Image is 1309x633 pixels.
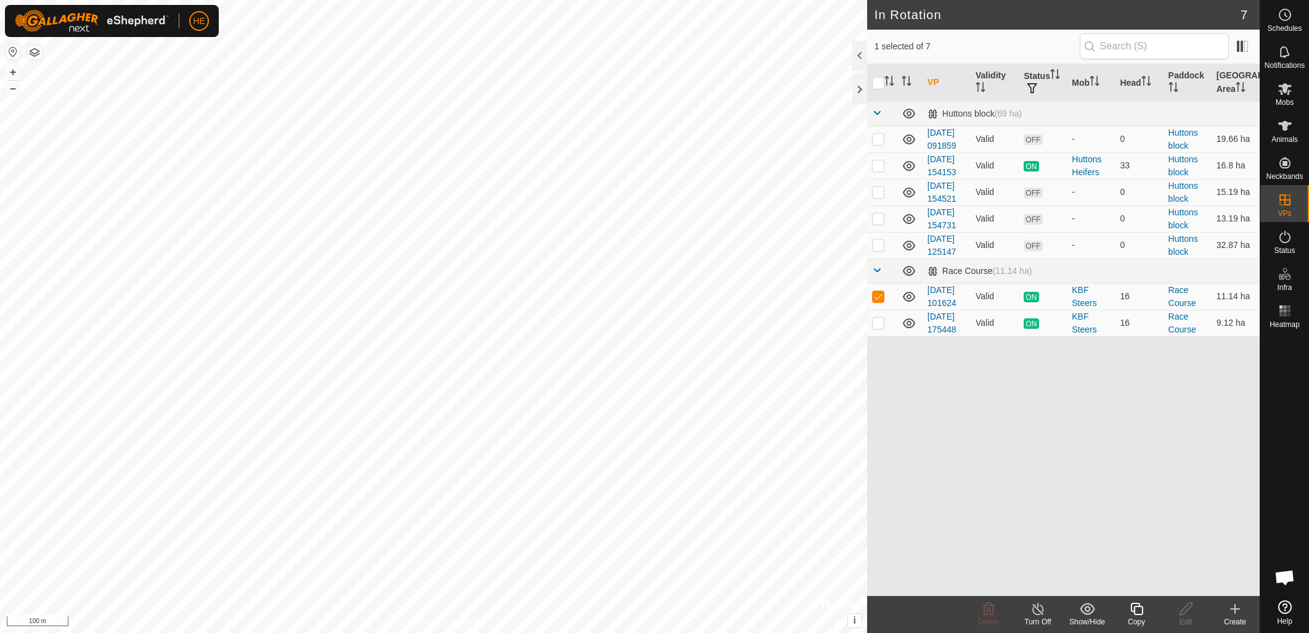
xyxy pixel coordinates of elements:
div: - [1072,133,1110,146]
th: [GEOGRAPHIC_DATA] Area [1212,64,1260,102]
a: Huttons block [1168,234,1198,257]
button: + [6,65,20,80]
button: Map Layers [27,45,42,60]
h2: In Rotation [875,7,1241,22]
a: Huttons block [1168,207,1198,230]
div: Turn Off [1013,616,1062,627]
span: ON [1024,292,1038,302]
button: – [6,81,20,96]
p-sorticon: Activate to sort [902,78,911,88]
p-sorticon: Activate to sort [1090,78,1099,88]
td: 0 [1115,232,1163,259]
a: [DATE] 154731 [928,207,956,230]
a: Huttons block [1168,128,1198,151]
a: [DATE] 101624 [928,285,956,308]
p-sorticon: Activate to sort [1168,84,1178,94]
td: 33 [1115,152,1163,179]
td: 11.14 ha [1212,283,1260,310]
a: Help [1260,595,1309,630]
td: 0 [1115,179,1163,205]
a: Race Course [1168,285,1196,308]
a: Contact Us [446,617,482,628]
span: Infra [1277,284,1292,291]
td: 16 [1115,283,1163,310]
a: [DATE] 154153 [928,154,956,177]
td: Valid [971,205,1019,232]
span: Mobs [1276,99,1294,106]
td: Valid [971,232,1019,259]
div: Race Course [928,266,1032,276]
span: (69 ha) [995,109,1022,118]
span: Delete [978,618,1000,626]
span: Help [1277,618,1292,625]
span: 1 selected of 7 [875,40,1080,53]
p-sorticon: Activate to sort [976,84,985,94]
span: OFF [1024,241,1042,251]
a: Huttons block [1168,154,1198,177]
span: HE [193,15,205,28]
span: ON [1024,318,1038,329]
td: 9.12 ha [1212,310,1260,336]
div: Huttons Heifers [1072,153,1110,179]
div: Huttons block [928,109,1022,119]
span: VPs [1278,210,1291,217]
td: Valid [971,126,1019,152]
td: Valid [971,179,1019,205]
div: KBF Steers [1072,310,1110,336]
div: Edit [1161,616,1210,627]
div: - [1072,239,1110,252]
span: OFF [1024,188,1042,198]
p-sorticon: Activate to sort [1050,71,1060,81]
a: [DATE] 125147 [928,234,956,257]
input: Search (S) [1080,33,1229,59]
td: 32.87 ha [1212,232,1260,259]
td: 16.8 ha [1212,152,1260,179]
span: Schedules [1267,25,1302,32]
span: ON [1024,161,1038,172]
td: 19.66 ha [1212,126,1260,152]
div: KBF Steers [1072,284,1110,310]
button: i [848,614,862,627]
th: Validity [971,64,1019,102]
td: 13.19 ha [1212,205,1260,232]
td: 0 [1115,205,1163,232]
a: [DATE] 154521 [928,181,956,204]
span: OFF [1024,214,1042,225]
a: Privacy Policy [385,617,431,628]
a: [DATE] 175448 [928,312,956,334]
a: [DATE] 091859 [928,128,956,151]
div: - [1072,212,1110,225]
td: 0 [1115,126,1163,152]
td: 15.19 ha [1212,179,1260,205]
th: VP [923,64,971,102]
span: OFF [1024,134,1042,145]
p-sorticon: Activate to sort [1141,78,1151,88]
span: Status [1274,247,1295,254]
span: Animals [1271,136,1298,143]
a: Race Course [1168,312,1196,334]
div: Show/Hide [1062,616,1112,627]
span: 7 [1241,6,1247,24]
span: Neckbands [1266,173,1303,180]
span: (11.14 ha) [993,266,1032,276]
td: Valid [971,310,1019,336]
td: Valid [971,152,1019,179]
span: i [854,615,856,626]
p-sorticon: Activate to sort [1236,84,1246,94]
img: Gallagher Logo [15,10,169,32]
a: Huttons block [1168,181,1198,204]
th: Mob [1067,64,1115,102]
span: Heatmap [1270,321,1300,328]
th: Paddock [1164,64,1212,102]
th: Status [1019,64,1067,102]
td: Valid [971,283,1019,310]
div: Create [1210,616,1260,627]
button: Reset Map [6,44,20,59]
th: Head [1115,64,1163,102]
td: 16 [1115,310,1163,336]
div: Copy [1112,616,1161,627]
p-sorticon: Activate to sort [884,78,894,88]
span: Notifications [1265,62,1305,69]
div: Open chat [1266,559,1303,596]
div: - [1072,186,1110,199]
